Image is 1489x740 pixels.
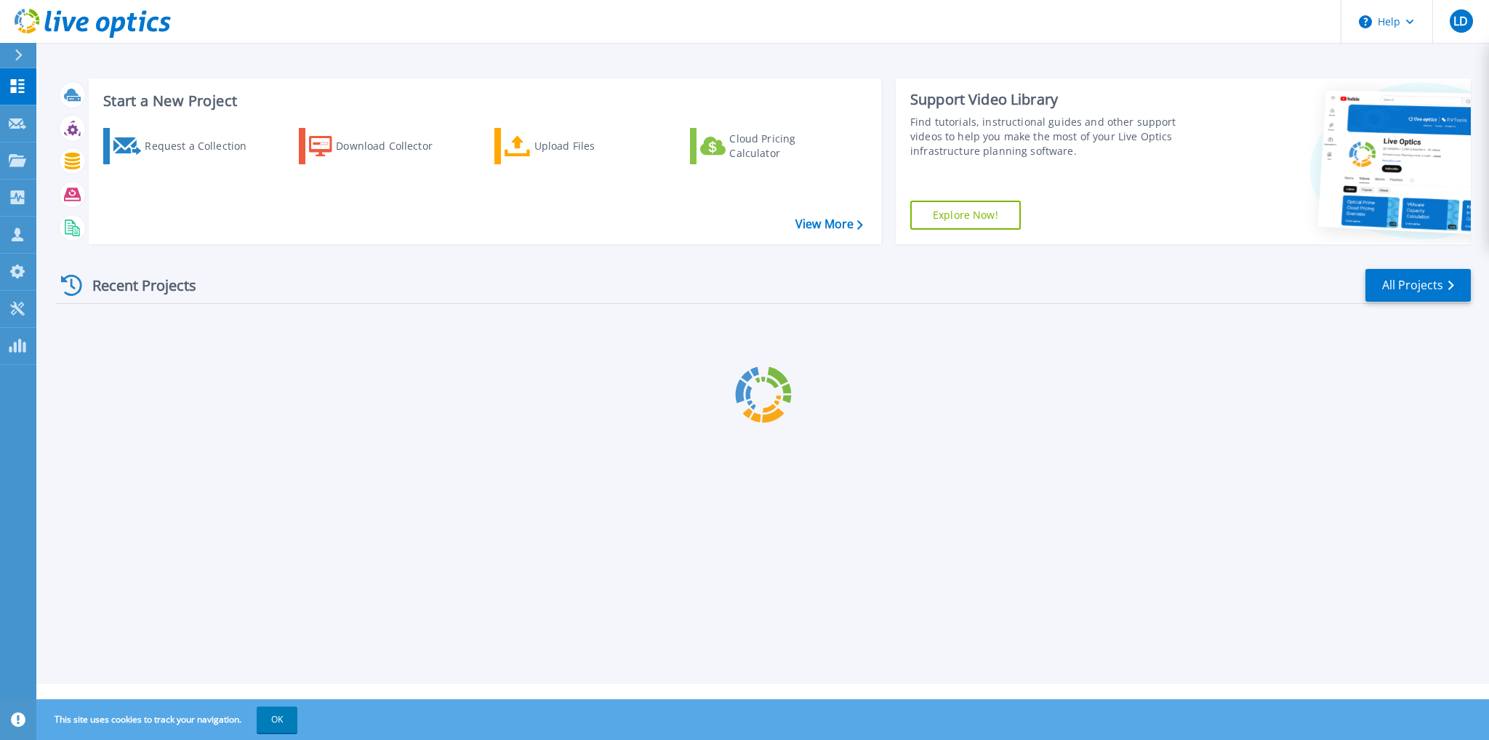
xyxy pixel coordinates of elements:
[1365,269,1471,302] a: All Projects
[729,132,846,161] div: Cloud Pricing Calculator
[299,128,461,164] a: Download Collector
[690,128,852,164] a: Cloud Pricing Calculator
[145,132,261,161] div: Request a Collection
[910,115,1205,158] div: Find tutorials, instructional guides and other support videos to help you make the most of your L...
[795,217,863,231] a: View More
[56,268,216,303] div: Recent Projects
[1453,15,1468,27] span: LD
[910,201,1021,230] a: Explore Now!
[40,707,297,733] span: This site uses cookies to track your navigation.
[257,707,297,733] button: OK
[494,128,657,164] a: Upload Files
[103,93,862,109] h3: Start a New Project
[910,90,1205,109] div: Support Video Library
[336,132,452,161] div: Download Collector
[103,128,265,164] a: Request a Collection
[534,132,651,161] div: Upload Files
